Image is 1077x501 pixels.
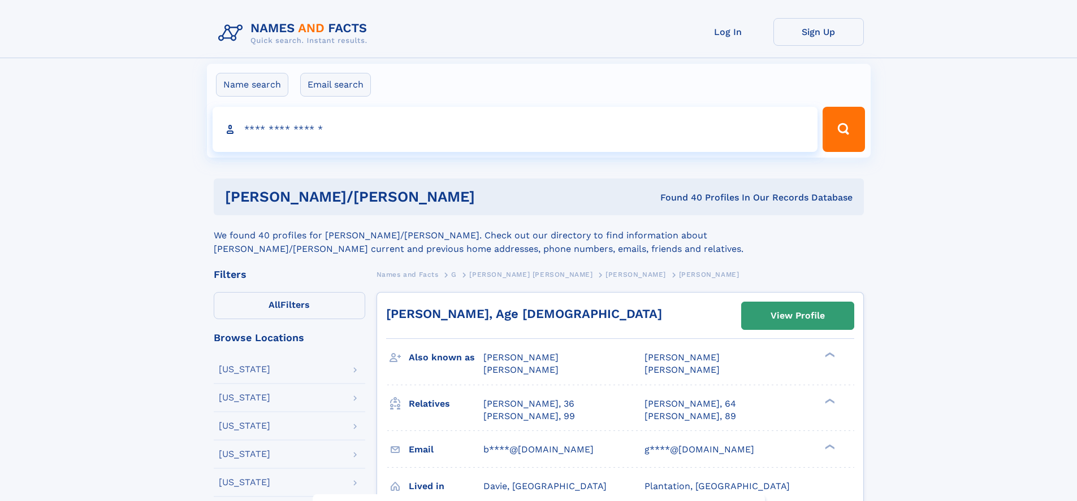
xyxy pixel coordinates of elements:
[645,398,736,410] a: [PERSON_NAME], 64
[483,481,607,491] span: Davie, [GEOGRAPHIC_DATA]
[219,450,270,459] div: [US_STATE]
[469,267,592,281] a: [PERSON_NAME] [PERSON_NAME]
[645,352,720,363] span: [PERSON_NAME]
[216,73,288,97] label: Name search
[219,421,270,430] div: [US_STATE]
[483,364,559,375] span: [PERSON_NAME]
[219,478,270,487] div: [US_STATE]
[214,215,864,256] div: We found 40 profiles for [PERSON_NAME]/[PERSON_NAME]. Check out our directory to find information...
[645,364,720,375] span: [PERSON_NAME]
[219,365,270,374] div: [US_STATE]
[773,18,864,46] a: Sign Up
[214,269,365,280] div: Filters
[409,477,483,496] h3: Lived in
[269,299,280,310] span: All
[300,73,371,97] label: Email search
[822,443,836,450] div: ❯
[483,410,575,422] a: [PERSON_NAME], 99
[409,394,483,413] h3: Relatives
[823,107,864,152] button: Search Button
[214,18,377,49] img: Logo Names and Facts
[451,267,457,281] a: G
[409,440,483,459] h3: Email
[214,333,365,343] div: Browse Locations
[771,303,825,329] div: View Profile
[568,191,853,204] div: Found 40 Profiles In Our Records Database
[409,348,483,367] h3: Also known as
[469,271,592,278] span: [PERSON_NAME] [PERSON_NAME]
[645,481,790,491] span: Plantation, [GEOGRAPHIC_DATA]
[605,271,666,278] span: [PERSON_NAME]
[214,292,365,319] label: Filters
[679,271,739,278] span: [PERSON_NAME]
[742,302,854,329] a: View Profile
[645,410,736,422] a: [PERSON_NAME], 89
[822,397,836,404] div: ❯
[483,398,574,410] a: [PERSON_NAME], 36
[225,190,568,204] h1: [PERSON_NAME]/[PERSON_NAME]
[451,271,457,278] span: G
[386,307,662,321] a: [PERSON_NAME], Age [DEMOGRAPHIC_DATA]
[605,267,666,281] a: [PERSON_NAME]
[683,18,773,46] a: Log In
[213,107,818,152] input: search input
[822,351,836,359] div: ❯
[377,267,439,281] a: Names and Facts
[219,393,270,402] div: [US_STATE]
[483,352,559,363] span: [PERSON_NAME]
